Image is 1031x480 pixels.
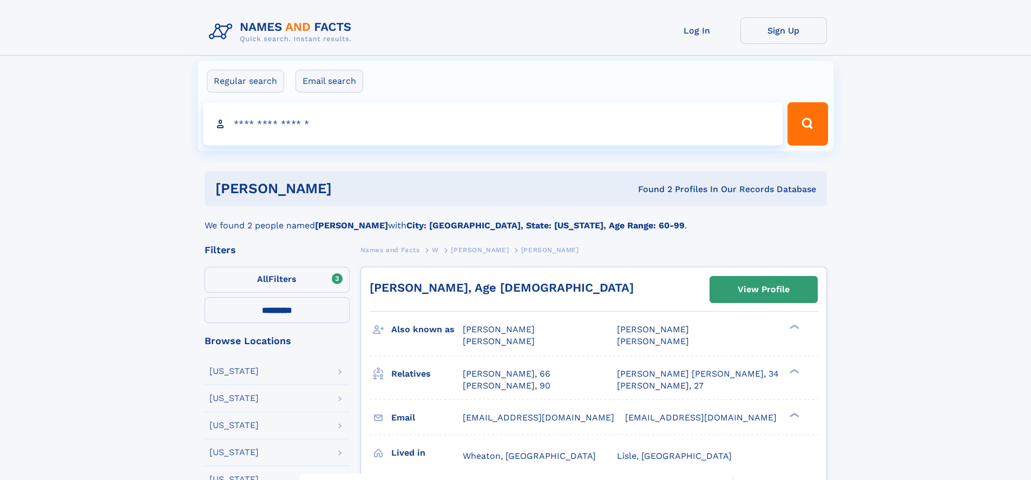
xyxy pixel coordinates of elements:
[295,70,363,93] label: Email search
[360,243,420,257] a: Names and Facts
[740,17,827,44] a: Sign Up
[463,368,550,380] a: [PERSON_NAME], 66
[617,451,732,461] span: Lisle, [GEOGRAPHIC_DATA]
[463,324,535,334] span: [PERSON_NAME]
[209,367,259,376] div: [US_STATE]
[257,274,268,284] span: All
[787,367,800,374] div: ❯
[451,246,509,254] span: [PERSON_NAME]
[391,444,463,462] h3: Lived in
[432,243,439,257] a: W
[463,412,614,423] span: [EMAIL_ADDRESS][DOMAIN_NAME]
[485,183,816,195] div: Found 2 Profiles In Our Records Database
[463,451,596,461] span: Wheaton, [GEOGRAPHIC_DATA]
[209,448,259,457] div: [US_STATE]
[315,220,388,231] b: [PERSON_NAME]
[205,267,350,293] label: Filters
[205,245,350,255] div: Filters
[205,336,350,346] div: Browse Locations
[521,246,579,254] span: [PERSON_NAME]
[463,380,550,392] a: [PERSON_NAME], 90
[738,277,790,302] div: View Profile
[654,17,740,44] a: Log In
[710,277,817,303] a: View Profile
[207,70,284,93] label: Regular search
[787,411,800,418] div: ❯
[215,182,485,195] h1: [PERSON_NAME]
[625,412,777,423] span: [EMAIL_ADDRESS][DOMAIN_NAME]
[451,243,509,257] a: [PERSON_NAME]
[203,102,783,146] input: search input
[463,336,535,346] span: [PERSON_NAME]
[617,380,704,392] a: [PERSON_NAME], 27
[205,17,360,47] img: Logo Names and Facts
[617,336,689,346] span: [PERSON_NAME]
[391,365,463,383] h3: Relatives
[209,394,259,403] div: [US_STATE]
[209,421,259,430] div: [US_STATE]
[391,320,463,339] h3: Also known as
[432,246,439,254] span: W
[787,324,800,331] div: ❯
[205,206,827,232] div: We found 2 people named with .
[787,102,828,146] button: Search Button
[391,409,463,427] h3: Email
[406,220,685,231] b: City: [GEOGRAPHIC_DATA], State: [US_STATE], Age Range: 60-99
[370,281,634,294] a: [PERSON_NAME], Age [DEMOGRAPHIC_DATA]
[617,368,779,380] a: [PERSON_NAME] [PERSON_NAME], 34
[617,324,689,334] span: [PERSON_NAME]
